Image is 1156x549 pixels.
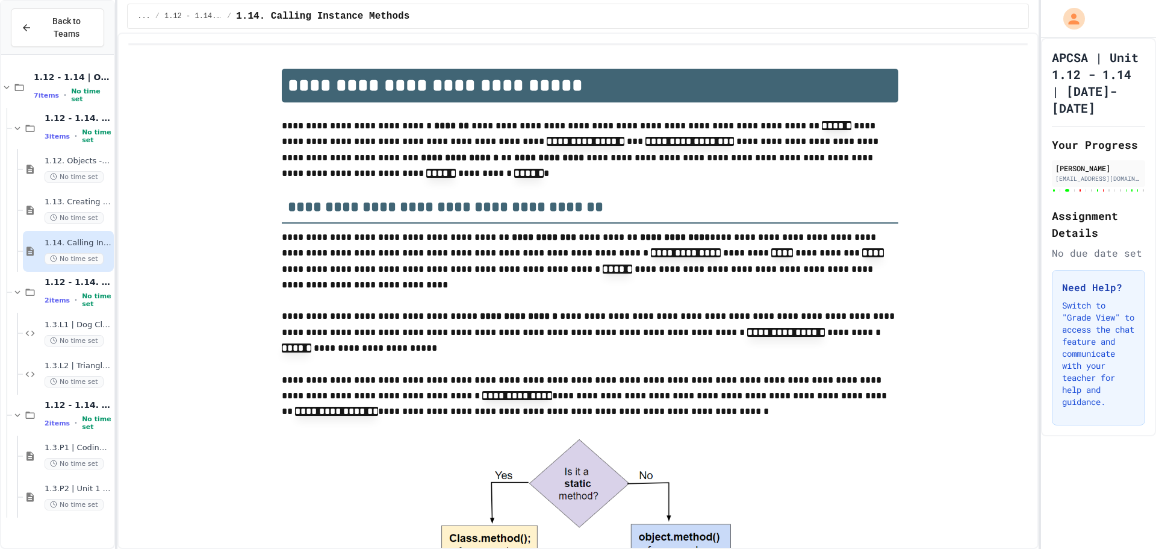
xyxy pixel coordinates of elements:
[82,292,111,308] span: No time set
[39,15,94,40] span: Back to Teams
[155,11,160,21] span: /
[75,131,77,141] span: •
[1056,448,1144,500] iframe: chat widget
[34,72,111,83] span: 1.12 - 1.14 | Objects and Instances of Classes
[45,253,104,265] span: No time set
[1062,280,1135,295] h3: Need Help?
[45,197,111,207] span: 1.13. Creating and Initializing Objects: Constructors
[45,212,104,224] span: No time set
[64,90,66,100] span: •
[45,113,111,124] span: 1.12 - 1.14. | Lessons and Notes
[1052,207,1145,241] h2: Assignment Details
[45,156,111,166] span: 1.12. Objects - Instances of Classes
[45,238,111,248] span: 1.14. Calling Instance Methods
[45,133,70,140] span: 3 items
[45,376,104,387] span: No time set
[1052,246,1145,260] div: No due date set
[82,128,111,144] span: No time set
[45,400,111,410] span: 1.12 - 1.14. | Practice Labs
[45,419,70,427] span: 2 items
[11,8,104,47] button: Back to Teams
[75,295,77,305] span: •
[71,87,111,103] span: No time set
[45,171,104,183] span: No time set
[45,335,104,347] span: No time set
[1052,136,1145,153] h2: Your Progress
[1062,300,1135,408] p: Switch to "Grade View" to access the chat feature and communicate with your teacher for help and ...
[45,443,111,453] span: 1.3.P1 | Coding Practice 1b (1.7-1.15)
[236,9,409,24] span: 1.14. Calling Instance Methods
[45,361,111,371] span: 1.3.L2 | Triangle Class Lab
[137,11,151,21] span: ...
[1105,501,1144,537] iframe: chat widget
[82,415,111,431] span: No time set
[45,277,111,287] span: 1.12 - 1.14. | Graded Labs
[75,418,77,428] span: •
[164,11,222,21] span: 1.12 - 1.14. | Lessons and Notes
[227,11,231,21] span: /
[34,92,59,99] span: 7 items
[45,296,70,304] span: 2 items
[45,458,104,469] span: No time set
[1052,49,1145,116] h1: APCSA | Unit 1.12 - 1.14 | [DATE]-[DATE]
[45,320,111,330] span: 1.3.L1 | Dog Class Lab
[45,484,111,494] span: 1.3.P2 | Unit 1 FRQ Practice
[1051,5,1088,33] div: My Account
[1055,163,1142,174] div: [PERSON_NAME]
[1055,174,1142,183] div: [EMAIL_ADDRESS][DOMAIN_NAME]
[45,499,104,510] span: No time set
